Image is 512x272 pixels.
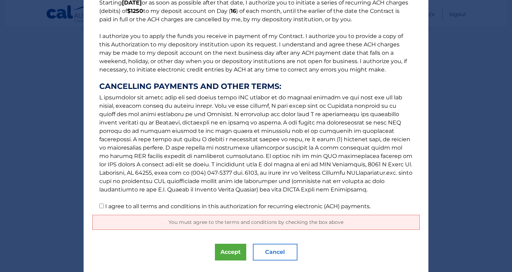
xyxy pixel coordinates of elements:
[215,244,246,260] button: Accept
[105,203,371,210] label: I agree to all terms and conditions in this authorization for recurring electronic (ACH) payments.
[99,82,413,91] strong: CANCELLING PAYMENTS AND OTHER TERMS:
[169,219,343,225] span: You must agree to the terms and conditions by checking the box above
[253,244,297,260] button: Cancel
[231,8,236,14] b: 16
[127,8,143,14] b: $1250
